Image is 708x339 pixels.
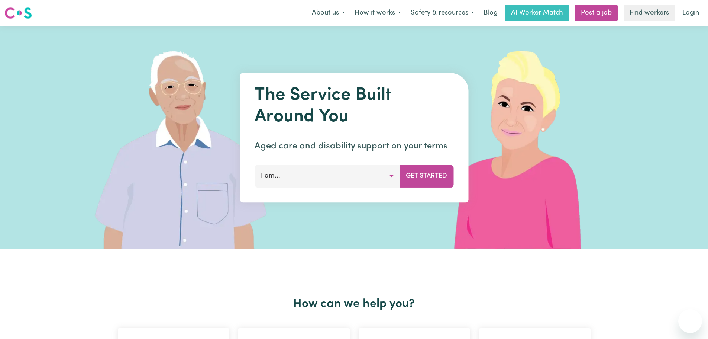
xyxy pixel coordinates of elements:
a: AI Worker Match [505,5,569,21]
p: Aged care and disability support on your terms [255,140,453,153]
h2: How can we help you? [113,297,595,311]
button: Safety & resources [406,5,479,21]
a: Find workers [624,5,675,21]
img: Careseekers logo [4,6,32,20]
button: How it works [350,5,406,21]
iframe: Button to launch messaging window [678,309,702,333]
a: Login [678,5,704,21]
a: Blog [479,5,502,21]
button: About us [307,5,350,21]
h1: The Service Built Around You [255,85,453,128]
a: Post a job [575,5,618,21]
button: I am... [255,165,400,187]
a: Careseekers logo [4,4,32,22]
button: Get Started [400,165,453,187]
